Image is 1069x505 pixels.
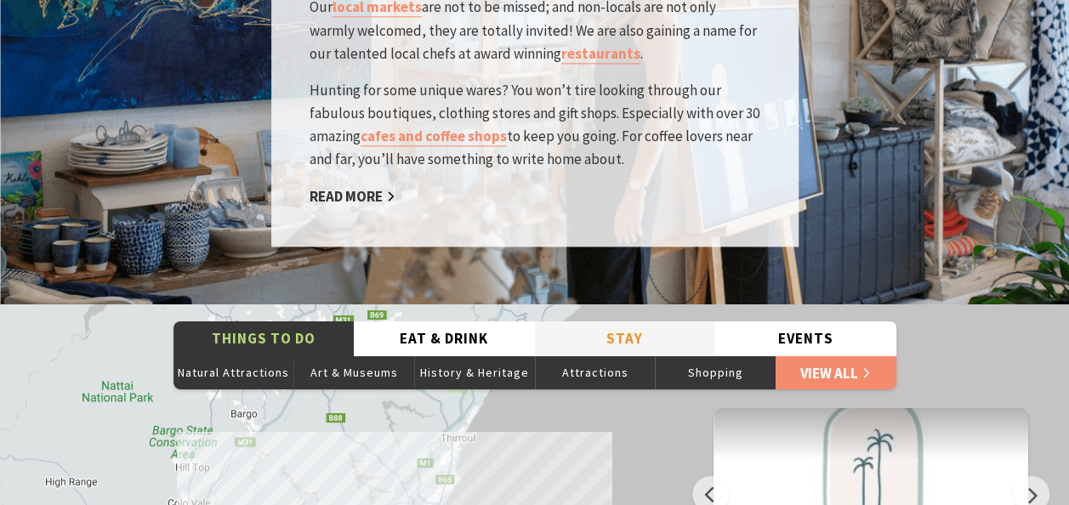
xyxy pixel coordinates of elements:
p: Hunting for some unique wares? You won’t tire looking through our fabulous boutiques, clothing st... [310,79,760,172]
button: Stay [535,321,716,356]
button: Shopping [655,355,776,389]
button: History & Heritage [414,355,535,389]
a: Read More [310,187,395,207]
button: Eat & Drink [354,321,535,356]
button: Events [715,321,896,356]
a: View All [776,355,896,389]
a: cafes and coffee shops [361,128,507,147]
button: Things To Do [173,321,355,356]
button: Natural Attractions [173,355,294,389]
button: Art & Museums [293,355,414,389]
a: restaurants [561,44,640,64]
button: Attractions [535,355,656,389]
